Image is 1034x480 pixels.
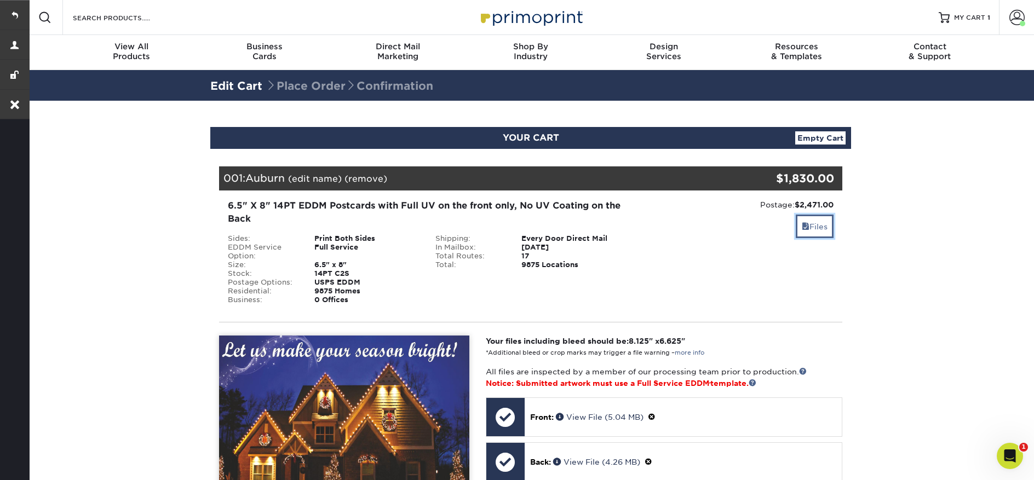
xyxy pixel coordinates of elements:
a: Edit Cart [210,79,262,92]
div: USPS EDDM [306,278,427,287]
span: Notice: Submitted artwork must use a Full Service EDDM template. [486,379,756,388]
a: Direct MailMarketing [331,35,464,70]
div: 6.5" X 8" 14PT EDDM Postcards with Full UV on the front only, No UV Coating on the Back [228,199,626,225]
div: 6.5" x 8" [306,261,427,269]
div: Full Service [306,243,427,261]
div: Cards [198,42,331,61]
div: EDDM Service Option: [220,243,306,261]
small: *Additional bleed or crop marks may trigger a file warning – [486,349,704,356]
span: 8.125 [629,337,649,345]
span: Shop By [464,42,598,51]
a: View File (4.26 MB) [553,458,640,466]
span: Front: [530,413,554,421]
a: Files [796,215,834,238]
div: Stock: [220,269,306,278]
span: Direct Mail [331,42,464,51]
span: YOUR CART [503,132,559,143]
div: [DATE] [513,243,634,252]
div: Postage Options: [220,278,306,287]
div: Size: [220,261,306,269]
span: Contact [863,42,996,51]
span: Business [198,42,331,51]
span: Back: [530,458,551,466]
a: Shop ByIndustry [464,35,598,70]
img: Primoprint [476,5,585,29]
span: Place Order Confirmation [266,79,433,92]
span: Auburn [245,172,285,184]
span: MY CART [954,13,985,22]
div: 9875 Homes [306,287,427,296]
div: 0 Offices [306,296,427,304]
div: Shipping: [427,234,514,243]
iframe: Intercom live chat [997,443,1023,469]
div: Business: [220,296,306,304]
div: Print Both Sides [306,234,427,243]
div: $1,830.00 [738,170,834,187]
div: Total Routes: [427,252,514,261]
span: 1 [1019,443,1028,452]
div: Total: [427,261,514,269]
a: Empty Cart [795,131,846,144]
span: View All [65,42,198,51]
a: Contact& Support [863,35,996,70]
div: Industry [464,42,598,61]
input: SEARCH PRODUCTS..... [72,11,179,24]
div: 001: [219,166,738,190]
a: View File (5.04 MB) [556,413,644,421]
span: 6.625 [659,337,681,345]
span: files [802,222,809,231]
div: 14PT C2S [306,269,427,278]
div: Every Door Direct Mail [513,234,634,243]
div: Services [597,42,730,61]
a: more info [675,349,704,356]
div: & Support [863,42,996,61]
a: BusinessCards [198,35,331,70]
p: All files are inspected by a member of our processing team prior to production. [486,366,842,389]
span: Resources [730,42,863,51]
div: Postage: [642,199,834,210]
span: Design [597,42,730,51]
div: Products [65,42,198,61]
strong: $2,471.00 [795,200,834,209]
a: (remove) [344,174,387,184]
span: ® [709,381,710,385]
div: & Templates [730,42,863,61]
a: Resources& Templates [730,35,863,70]
a: (edit name) [288,174,342,184]
div: Marketing [331,42,464,61]
a: View AllProducts [65,35,198,70]
div: Sides: [220,234,306,243]
strong: Your files including bleed should be: " x " [486,337,685,345]
a: DesignServices [597,35,730,70]
div: 17 [513,252,634,261]
span: 1 [987,14,990,21]
div: 9875 Locations [513,261,634,269]
div: Residential: [220,287,306,296]
div: In Mailbox: [427,243,514,252]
